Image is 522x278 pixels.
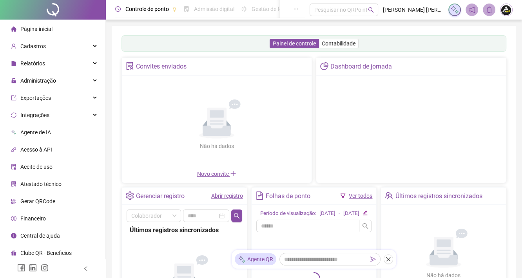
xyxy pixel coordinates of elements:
[20,250,72,256] span: Clube QR - Beneficios
[41,264,49,272] span: instagram
[238,255,246,264] img: sparkle-icon.fc2bf0ac1784a2077858766a79e2daf3.svg
[130,225,239,235] div: Últimos registros sincronizados
[20,164,53,170] span: Aceite de uso
[197,171,236,177] span: Novo convite
[126,62,134,70] span: solution
[194,6,234,12] span: Admissão digital
[385,191,393,200] span: team
[234,213,240,219] span: search
[83,266,89,271] span: left
[235,253,276,265] div: Agente QR
[11,233,16,238] span: info-circle
[241,6,247,12] span: sun
[230,170,236,177] span: plus
[20,43,46,49] span: Cadastros
[115,6,121,12] span: clock-circle
[11,216,16,221] span: dollar
[11,181,16,187] span: solution
[362,210,368,215] span: edit
[252,6,291,12] span: Gestão de férias
[126,191,134,200] span: setting
[11,43,16,49] span: user-add
[20,233,60,239] span: Central de ajuda
[11,147,16,152] span: api
[339,209,340,218] div: -
[125,6,169,12] span: Controle de ponto
[368,7,374,13] span: search
[211,193,243,199] a: Abrir registro
[20,112,49,118] span: Integrações
[260,209,316,218] div: Período de visualização:
[468,6,475,13] span: notification
[343,209,359,218] div: [DATE]
[370,256,376,262] span: send
[20,95,51,101] span: Exportações
[11,199,16,204] span: qrcode
[322,40,355,47] span: Contabilidade
[20,181,62,187] span: Atestado técnico
[386,256,391,262] span: close
[20,215,46,222] span: Financeiro
[500,4,512,16] img: 60144
[362,223,368,229] span: search
[11,61,16,66] span: file
[340,193,346,199] span: filter
[20,146,52,153] span: Acesso à API
[273,40,316,47] span: Painel de controle
[20,129,51,135] span: Agente de IA
[11,78,16,83] span: lock
[136,190,185,203] div: Gerenciar registro
[20,60,45,67] span: Relatórios
[450,5,459,14] img: sparkle-icon.fc2bf0ac1784a2077858766a79e2daf3.svg
[20,26,53,32] span: Página inicial
[383,5,444,14] span: [PERSON_NAME] [PERSON_NAME] - GRUPO AGMED
[181,142,253,150] div: Não há dados
[486,6,493,13] span: bell
[256,191,264,200] span: file-text
[11,250,16,256] span: gift
[293,6,299,12] span: ellipsis
[172,7,177,12] span: pushpin
[184,6,189,12] span: file-done
[395,190,482,203] div: Últimos registros sincronizados
[349,193,372,199] a: Ver todos
[17,264,25,272] span: facebook
[29,264,37,272] span: linkedin
[11,95,16,101] span: export
[11,112,16,118] span: sync
[330,60,392,73] div: Dashboard de jornada
[11,164,16,170] span: audit
[20,198,55,204] span: Gerar QRCode
[11,26,16,32] span: home
[20,78,56,84] span: Administração
[320,62,328,70] span: pie-chart
[319,209,335,218] div: [DATE]
[266,190,310,203] div: Folhas de ponto
[136,60,187,73] div: Convites enviados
